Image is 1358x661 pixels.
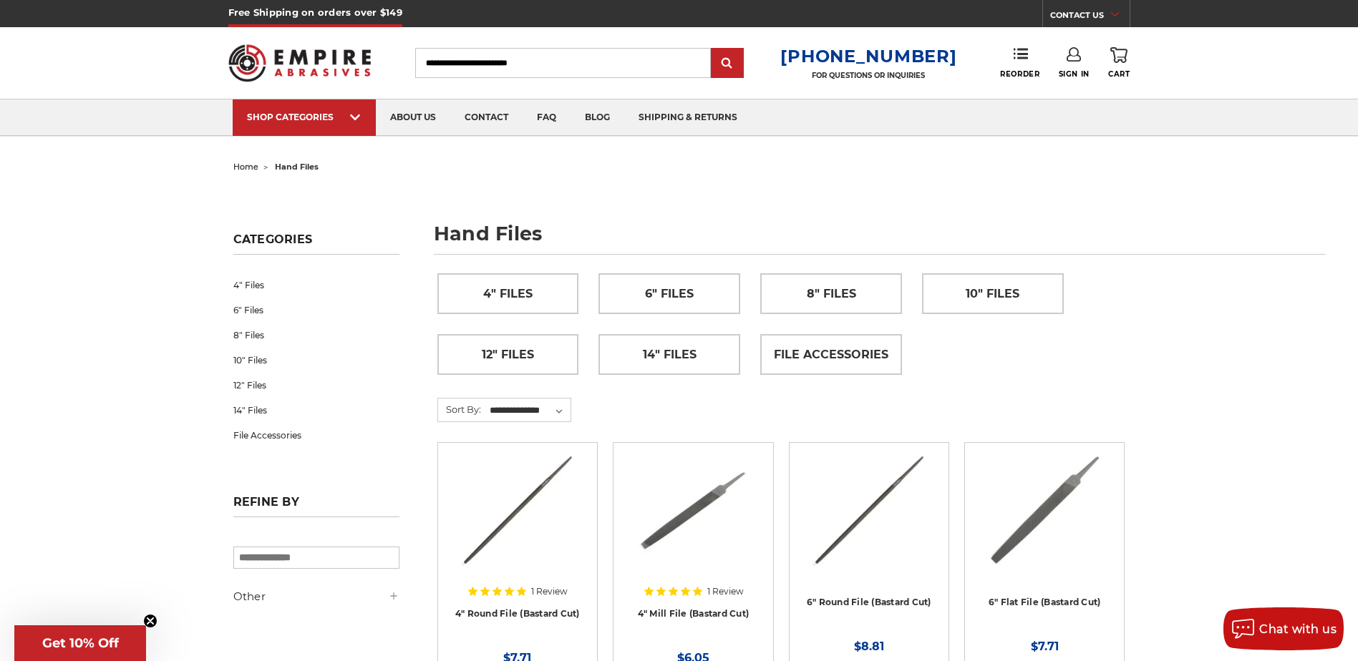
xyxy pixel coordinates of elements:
[448,453,587,592] a: 4 Inch Round File Bastard Cut, Double Cut
[986,453,1102,567] img: 6" Flat Bastard File
[434,224,1326,255] h1: hand files
[774,343,888,367] span: File Accessories
[228,35,372,91] img: Empire Abrasives
[233,373,399,398] a: 12" Files
[800,453,939,592] a: 6 Inch Round File Bastard Cut, Double Cut
[1059,69,1090,79] span: Sign In
[643,343,697,367] span: 14" Files
[811,453,927,567] img: 6 Inch Round File Bastard Cut, Double Cut
[599,274,739,313] a: 6" Files
[143,614,157,628] button: Close teaser
[1000,47,1039,78] a: Reorder
[807,597,931,607] a: 6" Round File (Bastard Cut)
[713,49,742,78] input: Submit
[233,323,399,348] a: 8" Files
[233,398,399,423] a: 14" Files
[275,162,319,172] span: hand files
[966,282,1019,306] span: 10" Files
[1031,640,1059,653] span: $7.71
[483,282,533,306] span: 4" Files
[761,335,901,374] a: File Accessories
[42,635,119,651] span: Get 10% Off
[233,423,399,448] a: File Accessories
[531,587,568,596] span: 1 Review
[233,495,399,517] h5: Refine by
[707,587,744,596] span: 1 Review
[450,99,523,136] a: contact
[247,112,362,122] div: SHOP CATEGORIES
[1050,7,1130,27] a: CONTACT US
[624,99,752,136] a: shipping & returns
[233,232,399,255] h5: Categories
[233,273,399,298] a: 4" Files
[438,398,481,420] label: Sort By:
[438,274,578,313] a: 4" Files
[233,162,258,172] a: home
[854,640,884,653] span: $8.81
[645,282,694,306] span: 6" Files
[1108,47,1130,79] a: Cart
[1259,622,1337,636] span: Chat with us
[523,99,571,136] a: faq
[807,282,856,306] span: 8" Files
[376,99,450,136] a: about us
[482,343,534,367] span: 12" Files
[460,453,576,567] img: 4 Inch Round File Bastard Cut, Double Cut
[624,453,762,592] a: 4" Mill File Bastard Cut
[438,335,578,374] a: 12" Files
[571,99,624,136] a: blog
[1223,607,1344,650] button: Chat with us
[488,400,571,421] select: Sort By:
[599,335,739,374] a: 14" Files
[761,274,901,313] a: 8" Files
[923,274,1063,313] a: 10" Files
[636,453,750,567] img: 4" Mill File Bastard Cut
[233,348,399,373] a: 10" Files
[1000,69,1039,79] span: Reorder
[233,298,399,323] a: 6" Files
[233,588,399,605] h5: Other
[989,597,1101,607] a: 6" Flat File (Bastard Cut)
[638,608,750,619] a: 4" Mill File (Bastard Cut)
[780,46,956,67] a: [PHONE_NUMBER]
[975,453,1114,592] a: 6" Flat Bastard File
[780,71,956,80] p: FOR QUESTIONS OR INQUIRIES
[14,625,146,661] div: Get 10% OffClose teaser
[1108,69,1130,79] span: Cart
[455,608,580,619] a: 4" Round File (Bastard Cut)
